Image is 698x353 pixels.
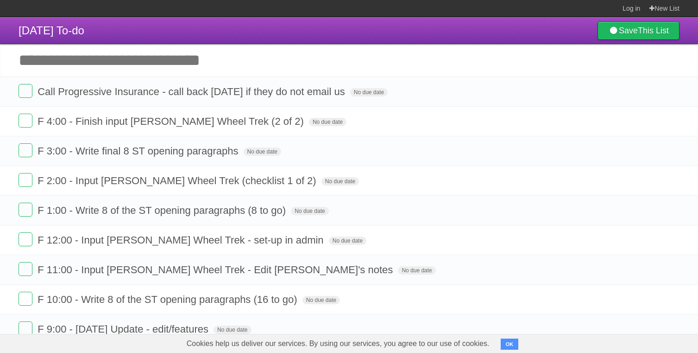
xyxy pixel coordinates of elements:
[19,292,32,306] label: Done
[19,262,32,276] label: Done
[214,326,251,334] span: No due date
[38,234,326,246] span: F 12:00 - Input [PERSON_NAME] Wheel Trek - set-up in admin
[38,145,240,157] span: F 3:00 - Write final 8 ST opening paragraphs
[329,237,366,245] span: No due date
[38,323,211,335] span: F 9:00 - [DATE] Update - edit/features
[19,24,84,37] span: [DATE] To-do
[291,207,328,215] span: No due date
[177,334,499,353] span: Cookies help us deliver our services. By using our services, you agree to our use of cookies.
[309,118,346,126] span: No due date
[638,26,669,35] b: This List
[321,177,359,186] span: No due date
[38,86,347,97] span: Call Progressive Insurance - call back [DATE] if they do not email us
[19,143,32,157] label: Done
[38,175,319,186] span: F 2:00 - Input [PERSON_NAME] Wheel Trek (checklist 1 of 2)
[38,116,306,127] span: F 4:00 - Finish input [PERSON_NAME] Wheel Trek (2 of 2)
[38,205,288,216] span: F 1:00 - Write 8 of the ST opening paragraphs (8 to go)
[597,21,679,40] a: SaveThis List
[350,88,388,96] span: No due date
[38,294,300,305] span: F 10:00 - Write 8 of the ST opening paragraphs (16 to go)
[38,264,395,276] span: F 11:00 - Input [PERSON_NAME] Wheel Trek - Edit [PERSON_NAME]'s notes
[244,148,281,156] span: No due date
[19,84,32,98] label: Done
[19,321,32,335] label: Done
[19,173,32,187] label: Done
[19,203,32,217] label: Done
[302,296,340,304] span: No due date
[19,232,32,246] label: Done
[19,114,32,128] label: Done
[501,339,519,350] button: OK
[398,266,435,275] span: No due date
